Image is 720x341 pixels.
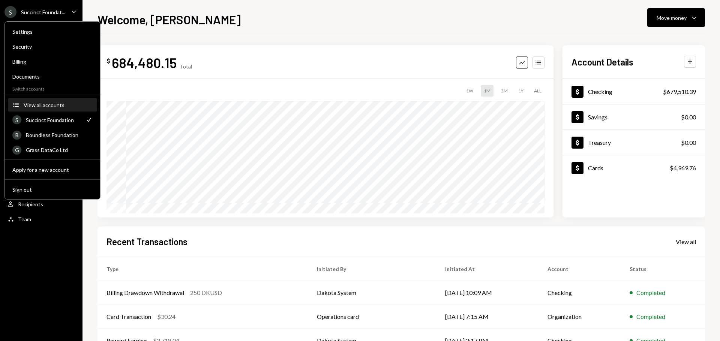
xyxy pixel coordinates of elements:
[515,85,526,97] div: 1Y
[157,312,175,321] div: $30.24
[12,146,21,155] div: G
[663,87,696,96] div: $679,510.39
[5,85,100,92] div: Switch accounts
[681,138,696,147] div: $0.00
[647,8,705,27] button: Move money
[106,57,110,65] div: $
[190,288,222,297] div: 250 DKUSD
[180,63,192,70] div: Total
[97,12,241,27] h1: Welcome, [PERSON_NAME]
[106,288,184,297] div: Billing Drawdown Withdrawal
[8,25,97,38] a: Settings
[562,155,705,180] a: Cards$4,969.76
[112,54,177,71] div: 684,480.15
[8,128,97,141] a: BBoundless Foundation
[588,88,612,95] div: Checking
[26,147,93,153] div: Grass DataCo Ltd
[657,14,687,22] div: Move money
[8,40,97,53] a: Security
[8,98,97,112] button: View all accounts
[106,235,187,248] h2: Recent Transactions
[463,85,476,97] div: 1W
[588,164,603,171] div: Cards
[308,281,436,305] td: Dakota System
[8,143,97,156] a: GGrass DataCo Ltd
[21,9,65,15] div: Succinct Foundat...
[308,257,436,281] th: Initiated By
[12,58,93,65] div: Billing
[12,186,93,193] div: Sign out
[308,305,436,329] td: Operations card
[26,117,81,123] div: Succinct Foundation
[562,79,705,104] a: Checking$679,510.39
[562,104,705,130] a: Savings$0.00
[12,73,93,80] div: Documents
[8,163,97,177] button: Apply for a new account
[4,6,16,18] div: S
[18,216,31,222] div: Team
[562,130,705,155] a: Treasury$0.00
[8,70,97,83] a: Documents
[436,257,538,281] th: Initiated At
[571,56,633,68] h2: Account Details
[588,113,607,121] div: Savings
[8,55,97,68] a: Billing
[4,212,78,226] a: Team
[436,305,538,329] td: [DATE] 7:15 AM
[26,132,93,138] div: Boundless Foundation
[588,139,611,146] div: Treasury
[8,183,97,197] button: Sign out
[12,115,21,124] div: S
[681,113,696,122] div: $0.00
[636,288,665,297] div: Completed
[498,85,511,97] div: 3M
[106,312,151,321] div: Card Transaction
[12,43,93,50] div: Security
[670,164,696,173] div: $4,969.76
[12,131,21,140] div: B
[676,237,696,246] a: View all
[481,85,493,97] div: 1M
[538,257,621,281] th: Account
[538,281,621,305] td: Checking
[636,312,665,321] div: Completed
[621,257,705,281] th: Status
[97,257,308,281] th: Type
[4,197,78,211] a: Recipients
[538,305,621,329] td: Organization
[12,167,93,173] div: Apply for a new account
[531,85,544,97] div: ALL
[12,28,93,35] div: Settings
[18,201,43,207] div: Recipients
[436,281,538,305] td: [DATE] 10:09 AM
[24,102,93,108] div: View all accounts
